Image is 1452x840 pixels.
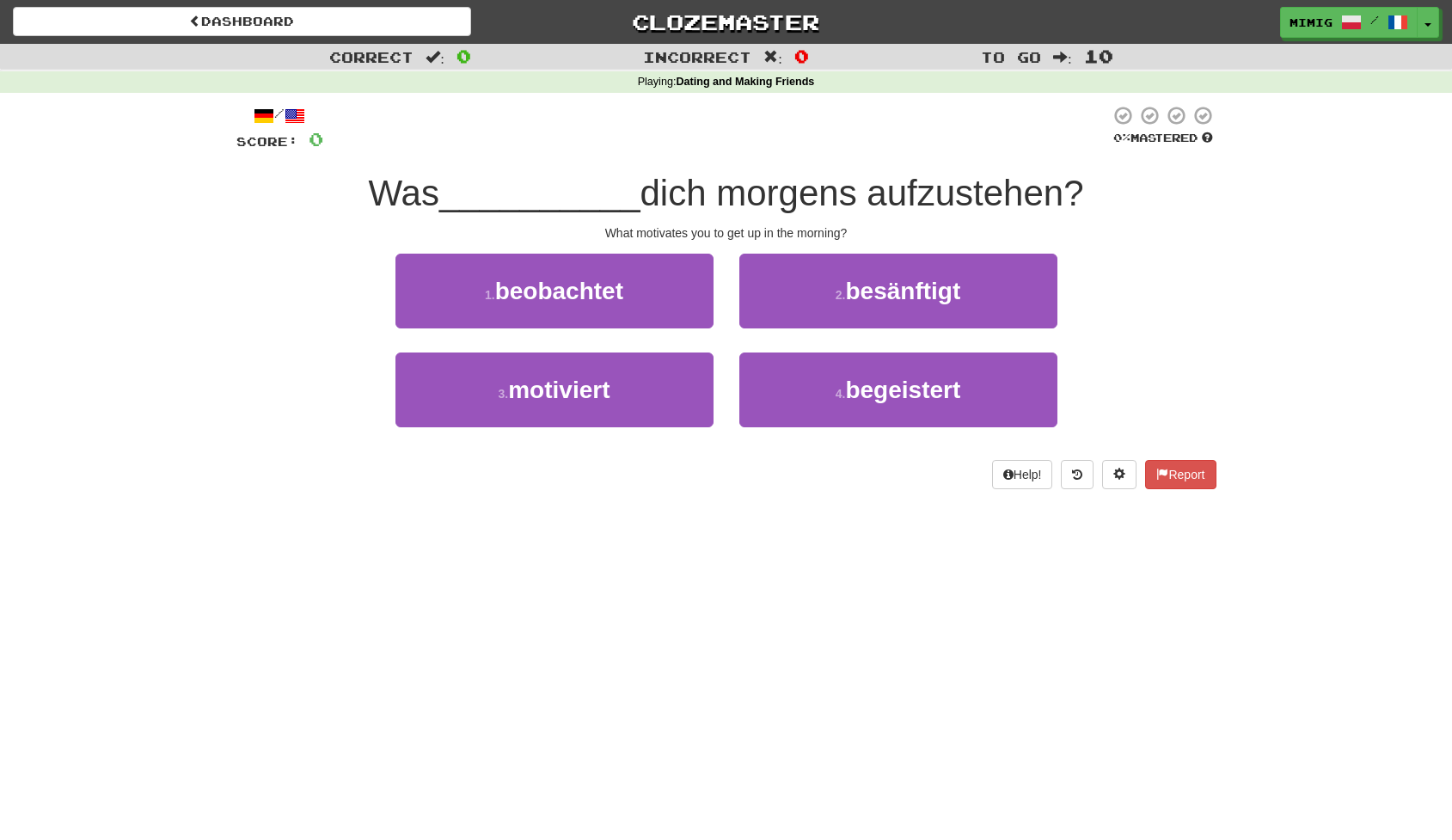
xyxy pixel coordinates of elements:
span: 10 [1084,46,1113,66]
span: 0 [794,46,809,66]
strong: Dating and Making Friends [676,76,814,88]
button: 2.besänftigt [739,254,1057,328]
span: Correct [329,48,414,65]
a: Clozemaster [497,7,955,37]
small: 4 . [836,387,846,401]
a: MimiG / [1280,7,1418,38]
span: : [1053,50,1072,64]
span: Score: [236,134,298,149]
span: : [763,50,782,64]
button: Report [1145,460,1216,489]
div: Mastered [1110,131,1216,146]
small: 1 . [485,288,495,302]
div: What motivates you to get up in the morning? [236,224,1216,242]
span: MimiG [1290,15,1333,30]
span: Was [368,173,438,213]
span: 0 [309,128,323,150]
small: 2 . [836,288,846,302]
span: __________ [439,173,640,213]
span: besänftigt [845,278,960,304]
button: 4.begeistert [739,353,1057,427]
button: Round history (alt+y) [1061,460,1094,489]
button: 3.motiviert [395,353,714,427]
span: begeistert [845,377,960,403]
button: 1.beobachtet [395,254,714,328]
span: motiviert [508,377,610,403]
small: 3 . [499,387,509,401]
span: To go [981,48,1041,65]
span: / [1370,14,1379,26]
span: dich morgens aufzustehen? [640,173,1084,213]
button: Help! [992,460,1053,489]
span: 0 [456,46,471,66]
span: 0 % [1113,131,1130,144]
span: Incorrect [643,48,751,65]
a: Dashboard [13,7,471,36]
span: : [426,50,444,64]
div: / [236,105,323,126]
span: beobachtet [495,278,623,304]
